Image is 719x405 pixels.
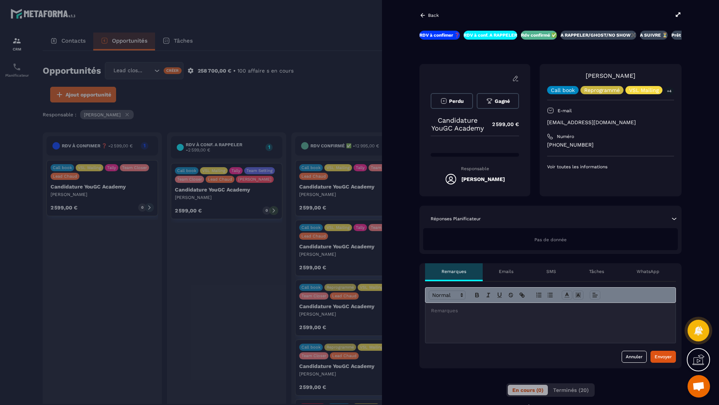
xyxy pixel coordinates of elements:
p: E-mail [558,108,572,114]
span: Gagné [495,98,510,104]
p: +4 [664,87,674,95]
p: SMS [546,269,556,274]
button: Gagné [477,93,519,109]
p: VSL Mailing [629,88,659,93]
a: [PERSON_NAME] [586,72,635,79]
p: Numéro [557,134,574,139]
p: [PHONE_NUMBER] [547,141,674,148]
button: Perdu [431,93,473,109]
p: 2 599,00 € [485,117,519,132]
button: Annuler [622,351,647,363]
p: Tâches [589,269,604,274]
p: WhatsApp [637,269,659,274]
p: Reprogrammé [584,88,620,93]
div: Envoyer [655,353,672,360]
button: Terminés (20) [549,385,593,395]
p: Call book [551,88,575,93]
span: En cours (0) [512,387,543,393]
button: Envoyer [650,351,676,363]
button: En cours (0) [508,385,548,395]
p: Réponses Planificateur [431,216,481,222]
span: Perdu [449,98,464,104]
div: Ouvrir le chat [688,375,710,398]
h5: [PERSON_NAME] [461,176,505,182]
p: Responsable [431,166,519,171]
p: Emails [499,269,513,274]
p: [EMAIL_ADDRESS][DOMAIN_NAME] [547,119,674,126]
p: Remarques [442,269,466,274]
p: Voir toutes les informations [547,164,674,170]
span: Terminés (20) [553,387,589,393]
span: Pas de donnée [534,237,567,242]
p: Candidature YouGC Academy [431,116,485,132]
